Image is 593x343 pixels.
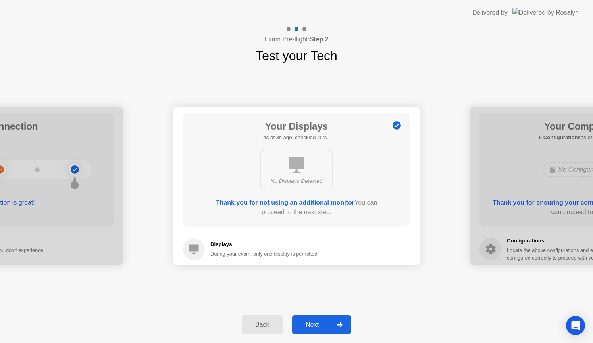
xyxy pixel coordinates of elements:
[264,35,329,44] h4: Exam Pre-flight:
[512,8,579,17] img: Delivered by Rosalyn
[242,315,283,334] button: Back
[210,240,318,248] h5: Displays
[295,321,330,328] div: Next
[263,119,329,134] h1: Your Displays
[267,177,326,185] div: No Displays Detected
[310,36,329,43] b: Step 2
[206,198,387,217] div: You can proceed to the next step.
[256,46,337,65] h1: Test your Tech
[263,134,329,141] h5: as of 3s ago, checking in2s..
[244,321,280,328] div: Back
[566,316,585,335] div: Open Intercom Messenger
[210,250,318,258] div: During your exam, only one display is permitted
[472,8,508,17] div: Delivered by
[292,315,351,334] button: Next
[216,199,354,206] b: Thank you for not using an additional monitor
